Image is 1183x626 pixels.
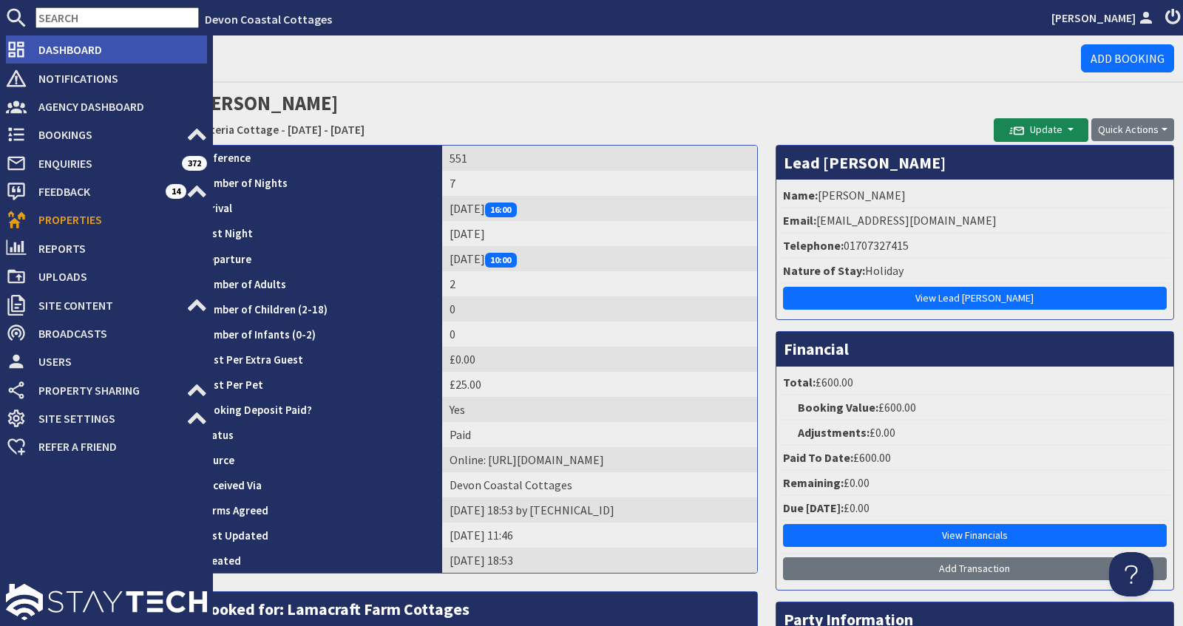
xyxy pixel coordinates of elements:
span: Dashboard [27,38,207,61]
th: Status [193,422,442,447]
td: [DATE] 18:53 by [TECHNICAL_ID] [442,497,757,523]
a: Agency Dashboard [6,95,207,118]
a: Users [6,350,207,373]
th: Number of Adults [193,271,442,296]
strong: Booking Value: [798,400,878,415]
span: Refer a Friend [27,435,207,458]
th: Booking Deposit Paid? [193,397,442,422]
a: [PERSON_NAME] [1051,9,1156,27]
a: Site Content [6,293,207,317]
iframe: Toggle Customer Support [1109,552,1153,596]
li: [EMAIL_ADDRESS][DOMAIN_NAME] [780,208,1170,234]
a: Notifications [6,67,207,90]
a: Bookings [6,123,207,146]
span: Properties [27,208,207,231]
strong: Name: [783,188,818,203]
td: [DATE] [442,221,757,246]
span: 372 [182,156,207,171]
td: 7 [442,171,757,196]
td: 551 [442,146,757,171]
span: - [281,122,285,137]
th: Arrival [193,196,442,221]
span: 16:00 [485,203,518,217]
th: Created [193,548,442,573]
span: Broadcasts [27,321,207,345]
strong: Adjustments: [798,425,870,440]
a: Wisteria Cottage [192,122,279,137]
span: 10:00 [485,253,518,268]
a: Refer a Friend [6,435,207,458]
span: Site Content [27,293,186,317]
button: Quick Actions [1091,118,1174,141]
a: Feedback 14 [6,180,207,203]
a: View Lead [PERSON_NAME] [783,287,1167,310]
td: 2 [442,271,757,296]
a: [DATE] - [DATE] [288,122,365,137]
th: Departure [193,246,442,271]
th: Cost Per Pet [193,372,442,397]
th: Number of Infants (0-2) [193,321,442,347]
span: Reports [27,237,207,260]
span: Agency Dashboard [27,95,207,118]
td: 0 [442,296,757,321]
td: [DATE] [442,246,757,271]
strong: Nature of Stay: [783,263,865,278]
a: Property Sharing [6,378,207,402]
span: Property Sharing [27,378,186,402]
span: Users [27,350,207,373]
a: View Financials [783,524,1167,547]
td: Yes [442,397,757,422]
li: £0.00 [780,496,1170,521]
td: [DATE] [442,196,757,221]
li: [PERSON_NAME] [780,183,1170,208]
input: SEARCH [35,7,199,28]
th: Received Via [193,472,442,497]
th: Number of Nights [193,171,442,196]
h3: Booked for: Lamacraft Farm Cottages [193,592,757,626]
span: 14 [166,184,186,199]
strong: Email: [783,213,816,228]
a: Add Transaction [783,557,1167,580]
a: Reports [6,237,207,260]
li: £0.00 [780,471,1170,496]
span: Uploads [27,265,207,288]
span: Site Settings [27,406,186,430]
td: Online: https://email.bt.com/ [442,447,757,472]
span: Update [1009,123,1062,136]
img: staytech_l_w-4e588a39d9fa60e82540d7cfac8cfe4b7147e857d3e8dbdfbd41c59d52db0ec4.svg [6,584,207,620]
li: £0.00 [780,421,1170,446]
th: Number of Children (2-18) [193,296,442,321]
li: £600.00 [780,370,1170,395]
td: [DATE] 11:46 [442,523,757,548]
strong: Paid To Date: [783,450,853,465]
span: Enquiries [27,152,182,175]
li: £600.00 [780,446,1170,471]
h2: [PERSON_NAME] [192,89,994,141]
span: Notifications [27,67,207,90]
h3: Financial [776,332,1173,366]
th: Terms Agreed [193,497,442,523]
li: Holiday [780,259,1170,284]
h3: Lead [PERSON_NAME] [776,146,1173,180]
td: 0 [442,321,757,347]
a: Properties [6,208,207,231]
strong: Due [DATE]: [783,500,844,515]
th: Last Night [193,221,442,246]
strong: Remaining: [783,475,844,490]
span: Feedback [27,180,166,203]
a: Broadcasts [6,321,207,345]
th: Reference [193,146,442,171]
td: Paid [442,422,757,447]
span: Bookings [27,123,186,146]
td: [DATE] 18:53 [442,548,757,573]
strong: Telephone: [783,238,844,253]
a: Devon Coastal Cottages [205,12,332,27]
td: £25.00 [442,372,757,397]
th: Source [193,447,442,472]
th: Cost Per Extra Guest [193,347,442,372]
td: £0.00 [442,347,757,372]
td: Devon Coastal Cottages [442,472,757,497]
li: £600.00 [780,395,1170,421]
button: Update [994,118,1088,142]
a: Uploads [6,265,207,288]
